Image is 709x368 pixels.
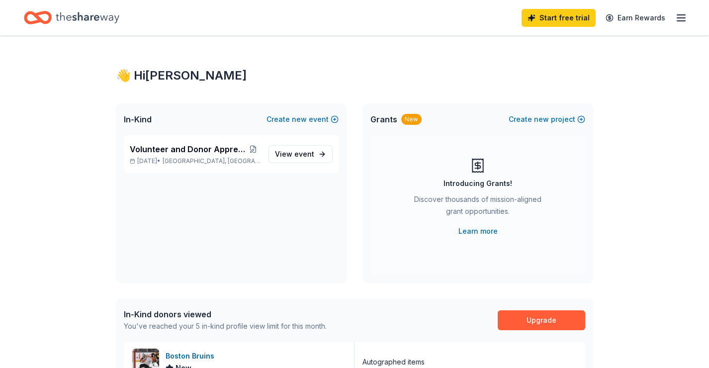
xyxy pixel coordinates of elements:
[294,150,314,158] span: event
[498,310,585,330] a: Upgrade
[124,308,327,320] div: In-Kind donors viewed
[130,157,261,165] p: [DATE] •
[268,145,333,163] a: View event
[370,113,397,125] span: Grants
[130,143,246,155] span: Volunteer and Donor Appreciation Event
[116,68,593,84] div: 👋 Hi [PERSON_NAME]
[124,320,327,332] div: You've reached your 5 in-kind profile view limit for this month.
[458,225,498,237] a: Learn more
[600,9,671,27] a: Earn Rewards
[401,114,422,125] div: New
[266,113,339,125] button: Createnewevent
[410,193,545,221] div: Discover thousands of mission-aligned grant opportunities.
[534,113,549,125] span: new
[163,157,261,165] span: [GEOGRAPHIC_DATA], [GEOGRAPHIC_DATA]
[124,113,152,125] span: In-Kind
[275,148,314,160] span: View
[166,350,218,362] div: Boston Bruins
[24,6,119,29] a: Home
[362,356,425,368] div: Autographed items
[522,9,596,27] a: Start free trial
[509,113,585,125] button: Createnewproject
[292,113,307,125] span: new
[443,178,512,189] div: Introducing Grants!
